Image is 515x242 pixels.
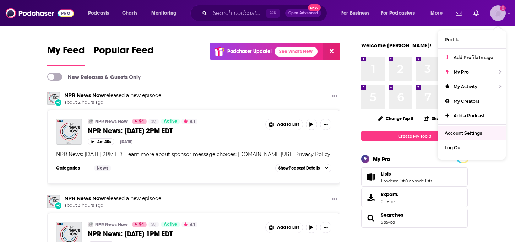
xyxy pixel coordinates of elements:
span: Account Settings [445,130,482,136]
span: Lists [361,167,468,187]
a: Lists [381,171,432,177]
button: open menu [376,7,425,19]
a: Welcome [PERSON_NAME]! [361,42,432,49]
img: NPR News Now [88,119,93,124]
span: NPR News: [DATE] 2PM EDT [88,127,173,135]
a: My Feed [47,44,85,66]
button: ShowPodcast Details [275,164,331,172]
a: Add a Podcast [438,108,506,123]
a: 94 [132,222,147,227]
a: Profile [438,32,506,47]
a: PRO [458,156,467,161]
span: For Business [341,8,369,18]
span: Active [164,221,177,228]
span: Popular Feed [93,44,154,60]
span: My Pro [454,69,469,75]
img: User Profile [490,5,506,21]
a: Show notifications dropdown [471,7,482,19]
a: NPR News Now [64,195,104,201]
a: Active [161,119,180,124]
a: Charts [118,7,142,19]
span: Monitoring [151,8,177,18]
ul: Show profile menu [438,30,506,160]
button: Show More Button [266,222,303,233]
a: NPR News: [DATE] 2PM EDT [88,127,260,135]
span: Show Podcast Details [278,166,320,171]
span: about 2 hours ago [64,100,161,106]
button: open menu [425,7,451,19]
a: My Creators [438,94,506,108]
span: More [430,8,443,18]
span: New [308,4,321,11]
button: Open AdvancedNew [285,9,321,17]
button: 4.1 [181,119,197,124]
span: Active [164,118,177,125]
img: NPR News Now [47,195,60,208]
span: My Activity [454,84,477,89]
span: 94 [139,221,144,228]
button: 4m 40s [88,138,114,145]
span: 94 [139,118,144,125]
div: [DATE] [120,139,132,144]
div: New Episode [54,201,62,209]
span: Charts [122,8,137,18]
button: Show More Button [320,119,331,130]
span: Add a Podcast [454,113,485,118]
div: New Episode [54,98,62,106]
button: Show More Button [329,195,340,204]
button: Show profile menu [490,5,506,21]
a: See What's New [275,47,318,57]
a: Popular Feed [93,44,154,66]
a: Exports [361,188,468,207]
button: open menu [83,7,118,19]
span: NPR News: [DATE] 1PM EDT [88,230,173,238]
h3: released a new episode [64,195,161,202]
a: Lists [364,172,378,182]
img: Podchaser - Follow, Share and Rate Podcasts [6,6,74,20]
img: NPR News Now [88,222,93,227]
button: open menu [146,7,186,19]
a: NPR News Now [64,92,104,98]
a: Active [161,222,180,227]
a: Account Settings [438,126,506,140]
button: 4.1 [181,222,197,227]
a: 3 saved [381,220,395,225]
span: My Creators [454,98,479,104]
span: Searches [361,209,468,228]
span: For Podcasters [381,8,415,18]
a: NPR News Now [47,92,60,105]
span: ⌘ K [266,9,280,18]
span: Add Profile Image [454,55,493,60]
button: Change Top 8 [374,114,418,123]
a: NPR News: [DATE] 1PM EDT [88,230,260,238]
span: Exports [364,193,378,203]
img: NPR News: 08-22-2025 2PM EDT [56,119,82,145]
button: Show More Button [320,222,331,233]
div: Search podcasts, credits, & more... [197,5,334,21]
svg: Add a profile image [500,5,506,11]
span: Open Advanced [288,11,318,15]
span: Podcasts [88,8,109,18]
a: Searches [381,212,403,218]
span: Lists [381,171,391,177]
button: Show More Button [329,92,340,101]
span: Logged in as LisaThrockmorton [490,5,506,21]
a: 1 podcast list [381,178,405,183]
div: My Pro [373,156,390,162]
button: Share Top 8 [423,112,455,125]
a: Searches [364,213,378,223]
h3: released a new episode [64,92,161,99]
p: Podchaser Update! [227,48,272,54]
a: 0 episode lists [405,178,432,183]
span: Add to List [277,122,299,127]
span: Profile [445,37,459,42]
span: My Feed [47,44,85,60]
a: Add Profile Image [438,50,506,65]
span: Add to List [277,225,299,230]
a: NPR News Now [95,222,128,227]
